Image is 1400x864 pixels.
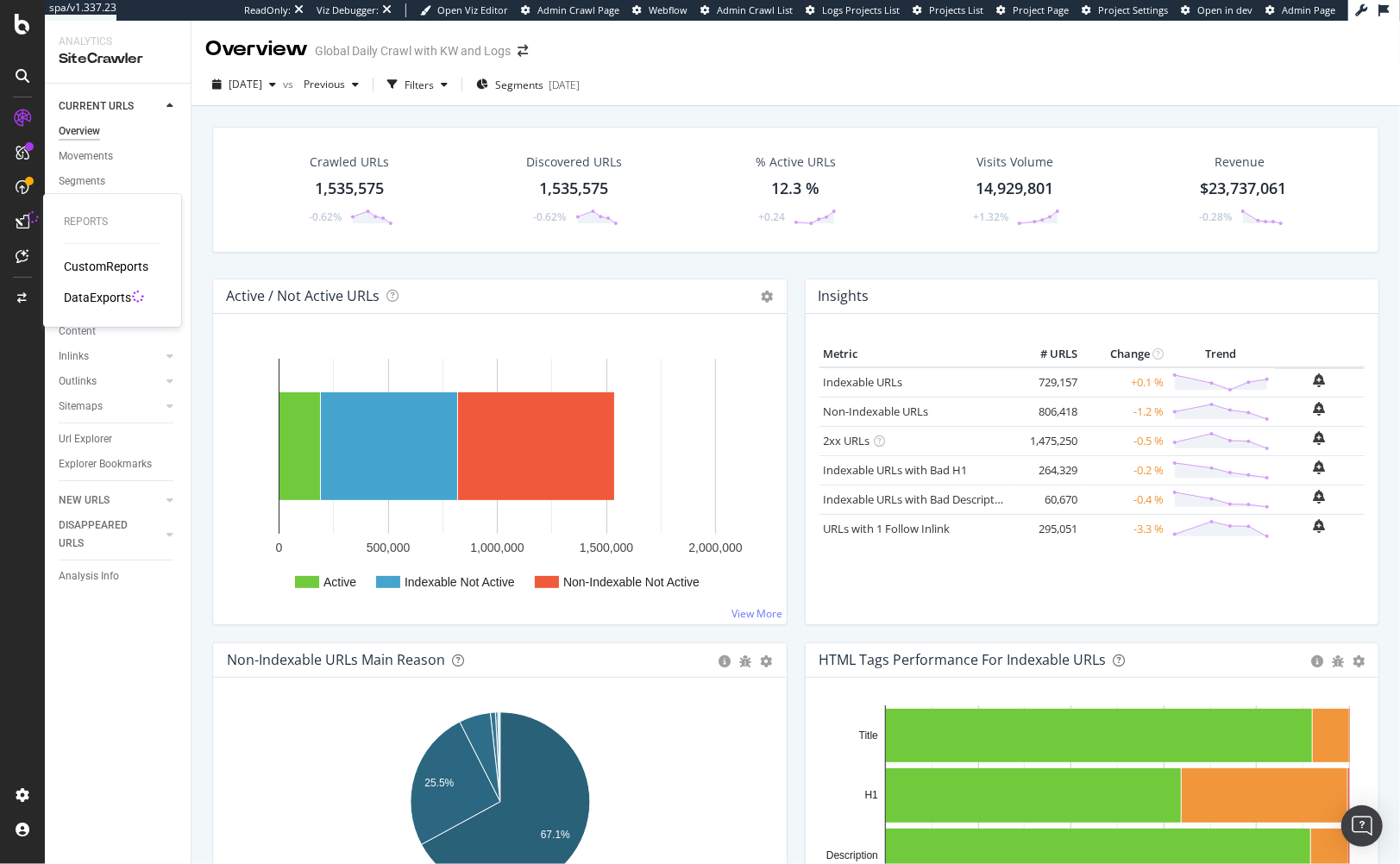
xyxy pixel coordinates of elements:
[996,3,1069,17] a: Project Page
[64,215,160,229] div: Reports
[244,3,291,17] div: ReadOnly:
[826,849,877,861] text: Description
[59,455,152,473] div: Explorer Bookmarks
[819,341,1014,367] th: Metric
[1013,3,1069,16] span: Project Page
[1353,655,1365,667] div: gear
[1082,397,1168,426] td: -1.2 %
[541,829,570,841] text: 67.1%
[323,575,356,589] text: Active
[719,655,731,667] div: circle-info
[227,651,445,668] div: Non-Indexable URLs Main Reason
[549,78,580,92] div: [DATE]
[1013,514,1082,543] td: 295,051
[315,42,511,59] div: Global Daily Crawl with KW and Logs
[758,210,785,224] div: +0.24
[1314,431,1326,445] div: bell-plus
[317,3,379,17] div: Viz Debugger:
[1341,805,1383,847] div: Open Intercom Messenger
[64,258,148,275] a: CustomReports
[1082,514,1168,543] td: -3.3 %
[59,172,179,191] a: Segments
[824,521,951,536] a: URLs with 1 Follow Inlink
[1082,426,1168,455] td: -0.5 %
[649,3,687,16] span: Webflow
[819,285,870,308] h4: Insights
[59,491,161,510] a: NEW URLS
[824,462,968,478] a: Indexable URLs with Bad H1
[1013,426,1082,455] td: 1,475,250
[1168,341,1274,367] th: Trend
[563,575,700,589] text: Non-Indexable Not Active
[521,3,619,17] a: Admin Crawl Page
[367,541,411,554] text: 500,000
[973,210,1008,224] div: +1.32%
[59,122,179,141] a: Overview
[526,153,622,171] div: Discovered URLs
[420,3,508,17] a: Open Viz Editor
[470,541,524,554] text: 1,000,000
[534,210,567,224] div: -0.62%
[1332,655,1344,667] div: bug
[59,147,113,166] div: Movements
[1314,460,1326,474] div: bell-plus
[632,3,687,17] a: Webflow
[1199,210,1232,224] div: -0.28%
[1265,3,1335,17] a: Admin Page
[64,289,131,306] a: DataExports
[283,77,297,91] span: vs
[59,398,161,416] a: Sitemaps
[772,178,820,200] div: 12.3 %
[424,777,454,789] text: 25.5%
[1197,3,1252,16] span: Open in dev
[1082,367,1168,398] td: +0.1 %
[822,3,900,16] span: Logs Projects List
[761,655,773,667] div: gear
[59,322,179,341] a: Content
[227,341,774,610] svg: A chart.
[59,34,177,49] div: Analytics
[59,455,179,473] a: Explorer Bookmarks
[1082,341,1168,367] th: Change
[518,45,528,57] div: arrow-right-arrow-left
[688,541,742,554] text: 2,000,000
[756,153,836,171] div: % Active URLs
[380,71,455,98] button: Filters
[495,78,543,92] span: Segments
[806,3,900,17] a: Logs Projects List
[1314,519,1326,533] div: bell-plus
[59,49,177,69] div: SiteCrawler
[864,790,878,802] text: H1
[59,567,119,585] div: Analysis Info
[205,71,283,98] button: [DATE]
[858,729,878,742] text: Title
[59,347,89,366] div: Inlinks
[540,178,609,200] div: 1,535,575
[740,655,752,667] div: bug
[229,77,262,91] span: 2025 Sep. 9th
[276,541,283,554] text: 0
[205,34,308,64] div: Overview
[537,3,619,16] span: Admin Crawl Page
[405,575,515,589] text: Indexable Not Active
[59,373,97,391] div: Outlinks
[929,3,983,16] span: Projects List
[59,97,161,116] a: CURRENT URLS
[976,153,1053,171] div: Visits Volume
[59,373,161,391] a: Outlinks
[59,398,103,416] div: Sitemaps
[59,322,96,341] div: Content
[59,430,112,448] div: Url Explorer
[315,178,384,200] div: 1,535,575
[1082,485,1168,514] td: -0.4 %
[824,433,870,448] a: 2xx URLs
[59,347,161,366] a: Inlinks
[1013,485,1082,514] td: 60,670
[59,567,179,585] a: Analysis Info
[700,3,793,17] a: Admin Crawl List
[1282,3,1335,16] span: Admin Page
[297,77,345,91] span: Previous
[59,491,110,510] div: NEW URLS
